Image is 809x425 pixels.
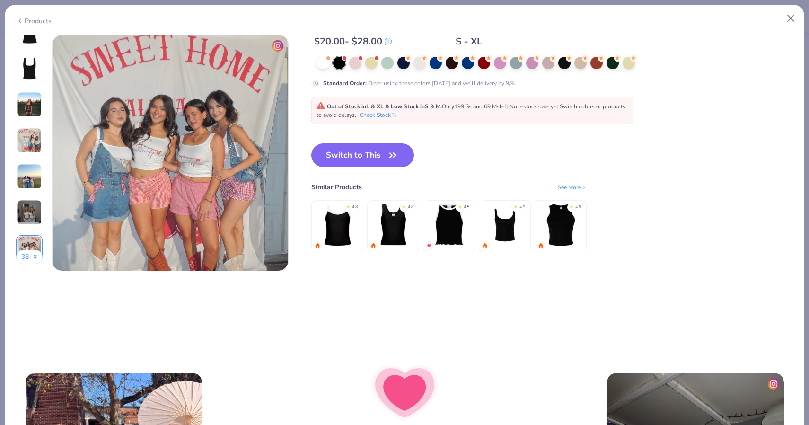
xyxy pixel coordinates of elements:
[352,204,358,211] div: 4.8
[385,103,442,110] strong: & Low Stock in S & M :
[483,202,528,247] img: Bella Canvas Ladies' Micro Ribbed Scoop Tank
[538,202,583,247] img: Bella + Canvas Ladies' Micro Ribbed Racerback Tank
[458,204,462,208] div: ★
[317,103,625,119] span: Only 199 Ss and 69 Ms left. Switch colors or products to avoid delays.
[510,103,560,110] span: No restock date yet.
[346,204,350,208] div: ★
[370,243,376,248] img: trending.gif
[311,143,414,167] button: Switch to This
[53,35,288,271] img: 0b8fd7a6-8a99-4e9a-a07b-226becfb3712
[360,111,396,119] button: Check Stock
[314,35,392,47] div: $ 20.00 - $ 28.00
[456,35,483,47] div: S - XL
[272,40,283,52] img: insta-icon.png
[17,200,42,225] img: User generated content
[464,204,469,211] div: 4.5
[16,16,52,26] div: Products
[327,103,385,110] strong: Out of Stock in L & XL
[427,202,472,247] img: Fresh Prints Sasha Crop Top
[782,9,800,27] button: Close
[371,202,416,247] img: Fresh Prints Sunset Blvd Ribbed Scoop Tank Top
[311,182,362,192] div: Similar Products
[402,204,406,208] div: ★
[315,202,360,247] img: Fresh Prints Cali Camisole Top
[426,243,432,248] img: MostFav.gif
[768,378,779,390] img: insta-icon.png
[17,236,42,261] img: User generated content
[538,243,544,248] img: trending.gif
[482,243,488,248] img: trending.gif
[18,57,41,80] img: Back
[17,128,42,153] img: User generated content
[570,204,573,208] div: ★
[575,204,581,211] div: 4.8
[558,183,587,191] div: See More
[519,204,525,211] div: 4.9
[17,164,42,189] img: User generated content
[323,79,515,87] div: Order using these colors [DATE] and we’ll delivery by 9/9.
[408,204,413,211] div: 4.8
[315,243,320,248] img: trending.gif
[323,79,367,87] strong: Standard Order :
[17,92,42,117] img: User generated content
[514,204,518,208] div: ★
[16,250,43,264] button: 38+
